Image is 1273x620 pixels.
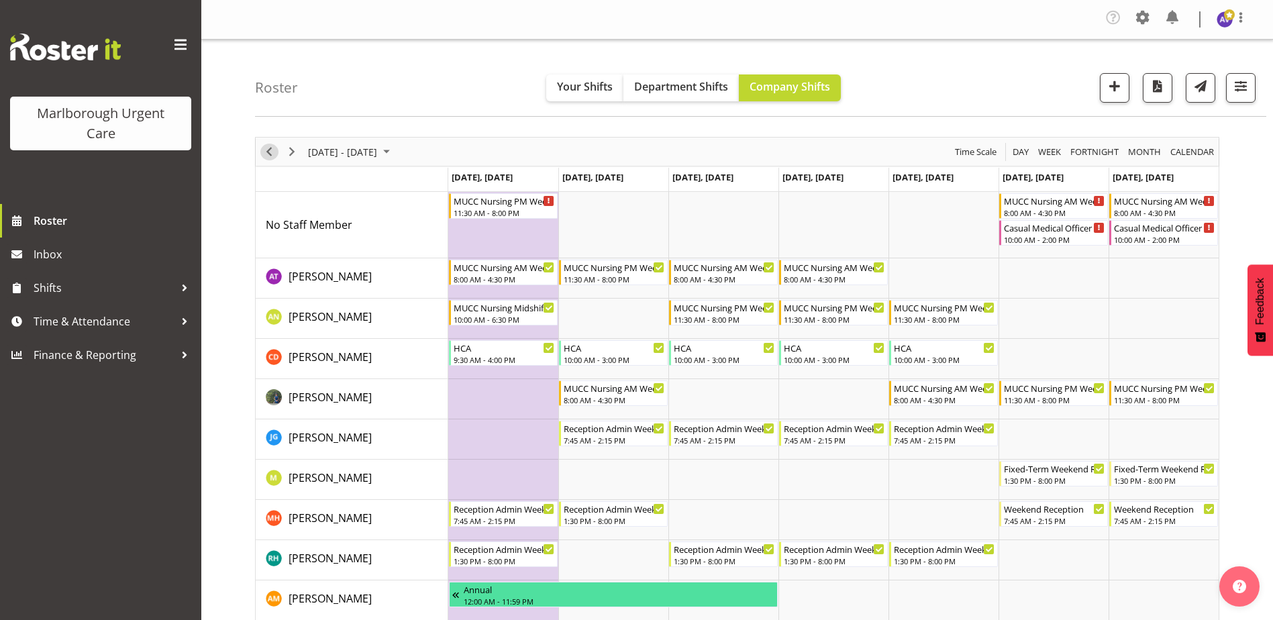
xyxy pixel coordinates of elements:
[34,244,195,264] span: Inbox
[256,299,448,339] td: Alysia Newman-Woods resource
[1037,144,1062,160] span: Week
[634,79,728,94] span: Department Shifts
[452,171,513,183] span: [DATE], [DATE]
[454,274,554,285] div: 8:00 AM - 4:30 PM
[1004,395,1105,405] div: 11:30 AM - 8:00 PM
[669,340,778,366] div: Cordelia Davies"s event - HCA Begin From Wednesday, October 29, 2025 at 10:00:00 AM GMT+13:00 End...
[674,301,774,314] div: MUCC Nursing PM Weekday
[449,501,558,527] div: Margret Hall"s event - Reception Admin Weekday AM Begin From Monday, October 27, 2025 at 7:45:00 ...
[784,542,884,556] div: Reception Admin Weekday PM
[260,144,278,160] button: Previous
[289,350,372,364] span: [PERSON_NAME]
[1109,193,1218,219] div: No Staff Member"s event - MUCC Nursing AM Weekends Begin From Sunday, November 2, 2025 at 8:00:00...
[674,341,774,354] div: HCA
[1004,515,1105,526] div: 7:45 AM - 2:15 PM
[449,260,558,285] div: Agnes Tyson"s event - MUCC Nursing AM Weekday Begin From Monday, October 27, 2025 at 8:00:00 AM G...
[889,380,998,406] div: Gloria Varghese"s event - MUCC Nursing AM Weekday Begin From Friday, October 31, 2025 at 8:00:00 ...
[1114,381,1215,395] div: MUCC Nursing PM Weekends
[784,435,884,446] div: 7:45 AM - 2:15 PM
[564,435,664,446] div: 7:45 AM - 2:15 PM
[784,354,884,365] div: 10:00 AM - 3:00 PM
[672,171,733,183] span: [DATE], [DATE]
[454,354,554,365] div: 9:30 AM - 4:00 PM
[1004,194,1105,207] div: MUCC Nursing AM Weekends
[1036,144,1064,160] button: Timeline Week
[893,171,954,183] span: [DATE], [DATE]
[784,556,884,566] div: 1:30 PM - 8:00 PM
[674,260,774,274] div: MUCC Nursing AM Weekday
[289,309,372,325] a: [PERSON_NAME]
[562,171,623,183] span: [DATE], [DATE]
[999,220,1108,246] div: No Staff Member"s event - Casual Medical Officer Weekend Begin From Saturday, November 1, 2025 at...
[454,502,554,515] div: Reception Admin Weekday AM
[10,34,121,60] img: Rosterit website logo
[1127,144,1162,160] span: Month
[1114,462,1215,475] div: Fixed-Term Weekend Reception
[564,274,664,285] div: 11:30 AM - 8:00 PM
[782,171,844,183] span: [DATE], [DATE]
[1004,221,1105,234] div: Casual Medical Officer Weekend
[564,421,664,435] div: Reception Admin Weekday AM
[258,138,281,166] div: Previous
[289,430,372,445] span: [PERSON_NAME]
[449,340,558,366] div: Cordelia Davies"s event - HCA Begin From Monday, October 27, 2025 at 9:30:00 AM GMT+13:00 Ends At...
[1114,207,1215,218] div: 8:00 AM - 4:30 PM
[1109,501,1218,527] div: Margret Hall"s event - Weekend Reception Begin From Sunday, November 2, 2025 at 7:45:00 AM GMT+13...
[1011,144,1030,160] span: Day
[1011,144,1031,160] button: Timeline Day
[669,541,778,567] div: Rochelle Harris"s event - Reception Admin Weekday PM Begin From Wednesday, October 29, 2025 at 1:...
[1168,144,1217,160] button: Month
[1004,234,1105,245] div: 10:00 AM - 2:00 PM
[894,341,995,354] div: HCA
[289,269,372,284] span: [PERSON_NAME]
[1069,144,1120,160] span: Fortnight
[256,460,448,500] td: Margie Vuto resource
[1004,207,1105,218] div: 8:00 AM - 4:30 PM
[954,144,998,160] span: Time Scale
[784,274,884,285] div: 8:00 AM - 4:30 PM
[449,582,778,607] div: Alexandra Madigan"s event - Annual Begin From Friday, October 10, 2025 at 12:00:00 AM GMT+13:00 E...
[779,340,888,366] div: Cordelia Davies"s event - HCA Begin From Thursday, October 30, 2025 at 10:00:00 AM GMT+13:00 Ends...
[266,217,352,233] a: No Staff Member
[564,515,664,526] div: 1:30 PM - 8:00 PM
[559,260,668,285] div: Agnes Tyson"s event - MUCC Nursing PM Weekday Begin From Tuesday, October 28, 2025 at 11:30:00 AM...
[289,470,372,485] span: [PERSON_NAME]
[306,144,396,160] button: Oct 27 - Nov 02, 2025
[669,300,778,325] div: Alysia Newman-Woods"s event - MUCC Nursing PM Weekday Begin From Wednesday, October 29, 2025 at 1...
[454,207,554,218] div: 11:30 AM - 8:00 PM
[623,74,739,101] button: Department Shifts
[894,395,995,405] div: 8:00 AM - 4:30 PM
[674,556,774,566] div: 1:30 PM - 8:00 PM
[289,510,372,526] a: [PERSON_NAME]
[289,309,372,324] span: [PERSON_NAME]
[1004,502,1105,515] div: Weekend Reception
[256,500,448,540] td: Margret Hall resource
[674,542,774,556] div: Reception Admin Weekday PM
[564,381,664,395] div: MUCC Nursing AM Weekday
[307,144,378,160] span: [DATE] - [DATE]
[464,582,774,596] div: Annual
[784,260,884,274] div: MUCC Nursing AM Weekday
[289,349,372,365] a: [PERSON_NAME]
[34,211,195,231] span: Roster
[1186,73,1215,103] button: Send a list of all shifts for the selected filtered period to all rostered employees.
[564,354,664,365] div: 10:00 AM - 3:00 PM
[1169,144,1215,160] span: calendar
[559,501,668,527] div: Margret Hall"s event - Reception Admin Weekday PM Begin From Tuesday, October 28, 2025 at 1:30:00...
[784,421,884,435] div: Reception Admin Weekday AM
[669,421,778,446] div: Josephine Godinez"s event - Reception Admin Weekday AM Begin From Wednesday, October 29, 2025 at ...
[1004,475,1105,486] div: 1:30 PM - 8:00 PM
[894,381,995,395] div: MUCC Nursing AM Weekday
[559,421,668,446] div: Josephine Godinez"s event - Reception Admin Weekday AM Begin From Tuesday, October 28, 2025 at 7:...
[784,341,884,354] div: HCA
[1114,221,1215,234] div: Casual Medical Officer Weekend
[454,542,554,556] div: Reception Admin Weekday PM
[559,380,668,406] div: Gloria Varghese"s event - MUCC Nursing AM Weekday Begin From Tuesday, October 28, 2025 at 8:00:00...
[1233,580,1246,593] img: help-xxl-2.png
[1113,171,1174,183] span: [DATE], [DATE]
[1114,234,1215,245] div: 10:00 AM - 2:00 PM
[454,556,554,566] div: 1:30 PM - 8:00 PM
[894,421,995,435] div: Reception Admin Weekday AM
[1126,144,1164,160] button: Timeline Month
[266,217,352,232] span: No Staff Member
